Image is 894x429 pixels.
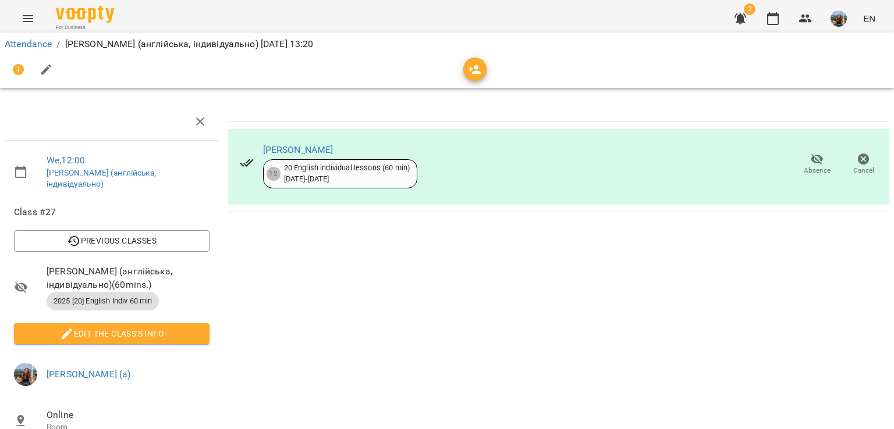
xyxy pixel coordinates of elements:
[23,234,200,248] span: Previous Classes
[47,155,85,166] a: We , 12:00
[5,38,52,49] a: Attendance
[263,144,334,155] a: [PERSON_NAME]
[47,168,156,189] a: [PERSON_NAME] (англійська, індивідуально)
[56,6,114,23] img: Voopty Logo
[14,230,210,251] button: Previous Classes
[840,148,887,181] button: Cancel
[804,166,831,176] span: Absence
[744,3,755,15] span: 2
[794,148,840,181] button: Absence
[56,37,60,51] li: /
[47,296,159,306] span: 2025 [20] English Indiv 60 min
[5,37,889,51] nav: breadcrumb
[14,323,210,344] button: Edit the class's Info
[47,369,131,380] a: [PERSON_NAME] (а)
[47,408,210,422] span: Online
[47,264,210,292] span: [PERSON_NAME] (англійська, індивідуально) ( 60 mins. )
[858,8,880,29] button: EN
[14,5,42,33] button: Menu
[267,167,281,181] div: 12
[23,327,200,341] span: Edit the class's Info
[14,363,37,386] img: fade860515acdeec7c3b3e8f399b7c1b.jpg
[14,205,210,219] span: Class #27
[65,37,314,51] p: [PERSON_NAME] (англійська, індивідуально) [DATE] 13:20
[853,166,874,176] span: Cancel
[831,10,847,27] img: fade860515acdeec7c3b3e8f399b7c1b.jpg
[863,12,875,24] span: EN
[284,163,410,184] div: 20 English individual lessons (60 min) [DATE] - [DATE]
[56,24,114,31] span: For Business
